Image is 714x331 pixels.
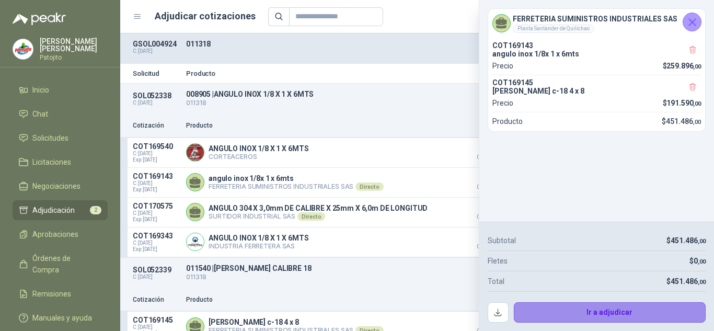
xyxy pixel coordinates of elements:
[32,229,78,240] span: Aprobaciones
[133,216,180,223] span: Exp: [DATE]
[209,212,428,221] p: SURTIDOR INDUSTRIAL SAS
[186,90,551,98] p: 008905 | ANGULO INOX 1/8 X 1 X 6MTS
[32,180,80,192] span: Negociaciones
[514,302,706,323] button: Ir a adjudicar
[663,60,701,72] p: $
[133,274,180,280] p: C: [DATE]
[133,295,180,305] p: Cotización
[698,279,706,286] span: ,00
[663,97,701,109] p: $
[461,295,513,305] p: Precio
[461,202,513,220] p: $ 470.136
[13,200,108,220] a: Adjudicación2
[13,224,108,244] a: Aprobaciones
[666,117,701,125] span: 451.486
[461,142,513,160] p: $ 217.913
[209,318,384,326] p: [PERSON_NAME] c-18 4 x 8
[32,156,71,168] span: Licitaciones
[133,240,180,246] span: C: [DATE]
[133,246,180,253] span: Exp: [DATE]
[133,151,180,157] span: C: [DATE]
[133,180,180,187] span: C: [DATE]
[133,92,180,100] p: SOL052338
[13,284,108,304] a: Remisiones
[662,116,701,127] p: $
[693,119,701,125] span: ,00
[187,233,204,250] img: Company Logo
[355,182,383,191] div: Directo
[492,87,701,95] p: [PERSON_NAME] c-18 4 x 8
[666,99,701,107] span: 191.590
[133,316,180,324] p: COT169145
[693,100,701,107] span: ,00
[488,255,508,267] p: Fletes
[461,214,513,220] span: Crédito 30 días
[209,153,308,161] p: CORTEACEROS
[133,324,180,330] span: C: [DATE]
[40,38,108,52] p: [PERSON_NAME] [PERSON_NAME]
[133,172,180,180] p: COT169143
[13,248,108,280] a: Órdenes de Compra
[698,258,706,265] span: ,00
[133,232,180,240] p: COT169343
[13,39,33,59] img: Company Logo
[492,78,701,87] p: COT169145
[32,132,68,144] span: Solicitudes
[133,202,180,210] p: COT170575
[32,312,92,324] span: Manuales y ayuda
[133,266,180,274] p: SOL052339
[32,108,48,120] span: Chat
[461,155,513,160] span: Crédito 30 días
[666,276,706,287] p: $
[461,185,513,190] span: Crédito 60 días
[32,253,98,276] span: Órdenes de Compra
[186,264,551,272] p: 011540 | [PERSON_NAME] CALIBRE 18
[133,187,180,193] span: Exp: [DATE]
[209,234,308,242] p: ANGULO INOX 1/8 X 1 X 6MTS
[671,277,706,286] span: 451.486
[671,236,706,245] span: 451.486
[488,276,504,287] p: Total
[32,84,49,96] span: Inicio
[186,295,455,305] p: Producto
[488,235,516,246] p: Subtotal
[698,238,706,245] span: ,00
[133,210,180,216] span: C: [DATE]
[186,272,551,282] p: 011318
[187,144,204,161] img: Company Logo
[133,121,180,131] p: Cotización
[133,40,180,48] p: GSOL004924
[13,13,66,25] img: Logo peakr
[297,212,325,221] div: Directo
[186,121,455,131] p: Producto
[694,257,706,265] span: 0
[133,70,180,77] p: Solicitud
[461,121,513,131] p: Precio
[133,100,180,106] p: C: [DATE]
[209,174,384,182] p: angulo inox 1/8x 1 x 6mts
[209,204,428,212] p: ANGULO 304 X 3,0mm DE CALIBRE X 25mm X 6,0m DE LONGITUD
[689,255,706,267] p: $
[492,60,513,72] p: Precio
[461,232,513,249] p: $ 484.489
[186,70,551,77] p: Producto
[13,128,108,148] a: Solicitudes
[209,182,384,191] p: FERRETERIA SUMINISTROS INDUSTRIALES SAS
[13,152,108,172] a: Licitaciones
[133,157,180,163] span: Exp: [DATE]
[133,48,180,54] p: C: [DATE]
[13,104,108,124] a: Chat
[186,98,551,108] p: 011318
[32,288,71,300] span: Remisiones
[90,206,101,214] span: 2
[13,308,108,328] a: Manuales y ayuda
[155,9,256,24] h1: Adjudicar cotizaciones
[492,97,513,109] p: Precio
[666,62,701,70] span: 259.896
[133,142,180,151] p: COT169540
[666,235,706,246] p: $
[13,80,108,100] a: Inicio
[492,50,701,58] p: angulo inox 1/8x 1 x 6mts
[461,172,513,190] p: $ 259.896
[492,116,523,127] p: Producto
